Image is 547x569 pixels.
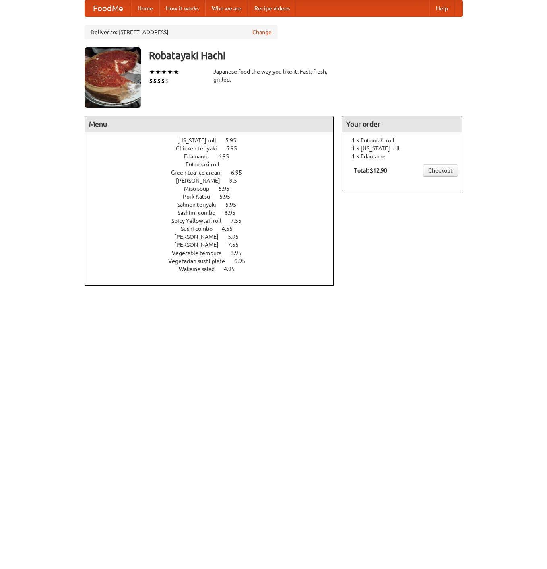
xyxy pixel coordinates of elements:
[423,164,458,177] a: Checkout
[225,201,244,208] span: 5.95
[184,153,244,160] a: Edamame 6.95
[165,76,169,85] li: $
[252,28,272,36] a: Change
[171,169,230,176] span: Green tea ice cream
[153,76,157,85] li: $
[184,185,217,192] span: Miso soup
[172,250,229,256] span: Vegetable tempura
[171,218,256,224] a: Spicy Yellowtail roll 7.55
[186,161,242,168] a: Futomaki roll
[85,47,141,108] img: angular.jpg
[231,218,250,224] span: 7.55
[183,193,245,200] a: Pork Katsu 5.95
[178,210,223,216] span: Sashimi combo
[225,210,244,216] span: 6.95
[177,201,251,208] a: Salmon teriyaki 5.95
[168,258,260,264] a: Vegetarian sushi plate 6.95
[184,185,244,192] a: Miso soup 5.95
[149,68,155,76] li: ★
[219,193,238,200] span: 5.95
[248,0,296,16] a: Recipe videos
[149,47,463,64] h3: Robatayaki Hachi
[174,242,254,248] a: [PERSON_NAME] 7.55
[171,218,229,224] span: Spicy Yellowtail roll
[167,68,173,76] li: ★
[342,116,462,132] h4: Your order
[161,68,167,76] li: ★
[171,169,257,176] a: Green tea ice cream 6.95
[174,234,254,240] a: [PERSON_NAME] 5.95
[177,137,224,144] span: [US_STATE] roll
[231,250,250,256] span: 3.95
[225,137,244,144] span: 5.95
[228,242,247,248] span: 7.55
[176,145,252,152] a: Chicken teriyaki 5.95
[172,250,256,256] a: Vegetable tempura 3.95
[346,144,458,152] li: 1 × [US_STATE] roll
[161,76,165,85] li: $
[219,185,237,192] span: 5.95
[173,68,179,76] li: ★
[176,145,225,152] span: Chicken teriyaki
[159,0,205,16] a: How it works
[176,177,228,184] span: [PERSON_NAME]
[229,177,245,184] span: 9.5
[429,0,454,16] a: Help
[234,258,253,264] span: 6.95
[228,234,247,240] span: 5.95
[346,136,458,144] li: 1 × Futomaki roll
[184,153,217,160] span: Edamame
[181,226,221,232] span: Sushi combo
[174,234,227,240] span: [PERSON_NAME]
[177,137,251,144] a: [US_STATE] roll 5.95
[179,266,223,272] span: Wakame salad
[177,201,224,208] span: Salmon teriyaki
[149,76,153,85] li: $
[218,153,237,160] span: 6.95
[155,68,161,76] li: ★
[222,226,241,232] span: 4.55
[179,266,250,272] a: Wakame salad 4.95
[174,242,227,248] span: [PERSON_NAME]
[176,177,252,184] a: [PERSON_NAME] 9.5
[226,145,245,152] span: 5.95
[131,0,159,16] a: Home
[205,0,248,16] a: Who we are
[186,161,227,168] span: Futomaki roll
[85,116,334,132] h4: Menu
[183,193,218,200] span: Pork Katsu
[354,167,387,174] b: Total: $12.90
[85,0,131,16] a: FoodMe
[181,226,248,232] a: Sushi combo 4.55
[85,25,278,39] div: Deliver to: [STREET_ADDRESS]
[178,210,250,216] a: Sashimi combo 6.95
[168,258,233,264] span: Vegetarian sushi plate
[224,266,243,272] span: 4.95
[157,76,161,85] li: $
[346,152,458,160] li: 1 × Edamame
[231,169,250,176] span: 6.95
[213,68,334,84] div: Japanese food the way you like it. Fast, fresh, grilled.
